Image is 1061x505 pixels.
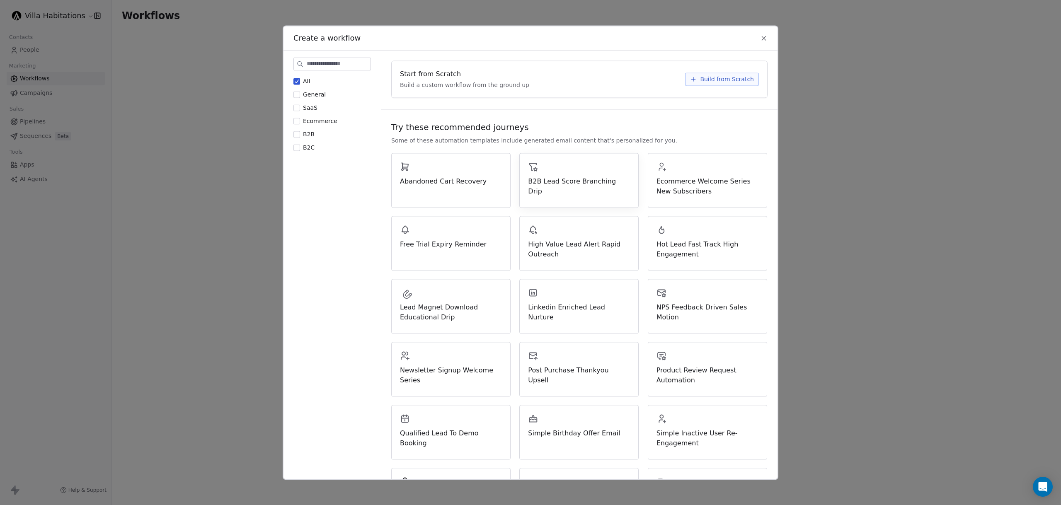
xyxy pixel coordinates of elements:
span: Lead Magnet Download Educational Drip [400,302,502,322]
span: Build a custom workflow from the ground up [400,81,529,89]
button: Ecommerce [293,117,300,125]
span: General [303,91,326,98]
span: Some of these automation templates include generated email content that's personalized for you. [391,136,677,145]
span: Linkedin Enriched Lead Nurture [528,302,630,322]
span: B2B [303,131,315,138]
span: Ecommerce Welcome Series New Subscribers [656,176,758,196]
div: Open Intercom Messenger [1033,477,1053,497]
span: Product Review Request Automation [656,365,758,385]
span: Post Purchase Thankyou Upsell [528,365,630,385]
span: Free Trial Expiry Reminder [400,239,502,249]
span: NPS Feedback Driven Sales Motion [656,302,758,322]
span: Hot Lead Fast Track High Engagement [656,239,758,259]
span: Try these recommended journeys [391,121,529,133]
span: B2B Lead Score Branching Drip [528,176,630,196]
span: Simple Inactive User Re-Engagement [656,428,758,448]
button: General [293,90,300,99]
span: B2C [303,144,315,151]
span: Create a workflow [293,33,361,43]
span: Abandoned Cart Recovery [400,176,502,186]
span: SaaS [303,104,317,111]
span: Simple Birthday Offer Email [528,428,630,438]
button: B2B [293,130,300,138]
button: SaaS [293,104,300,112]
span: Ecommerce [303,118,337,124]
button: All [293,77,300,85]
span: Newsletter Signup Welcome Series [400,365,502,385]
span: Start from Scratch [400,69,461,79]
button: Build from Scratch [685,72,759,86]
span: Build from Scratch [700,75,754,83]
span: High Value Lead Alert Rapid Outreach [528,239,630,259]
span: Qualified Lead To Demo Booking [400,428,502,448]
span: All [303,78,310,85]
button: B2C [293,143,300,152]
